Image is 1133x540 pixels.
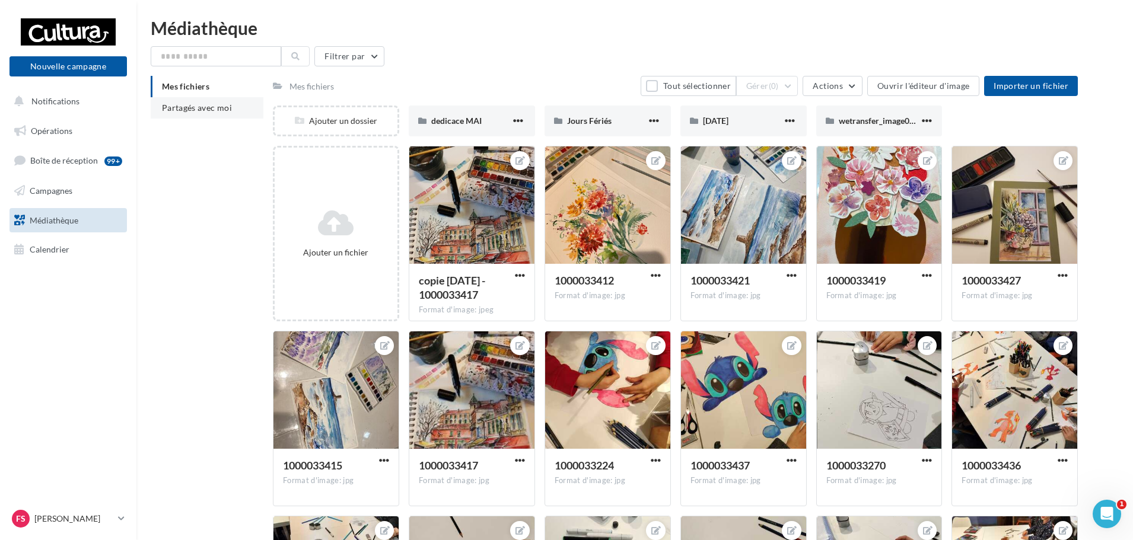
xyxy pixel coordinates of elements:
span: 1000033436 [962,459,1021,472]
a: Campagnes [7,178,129,203]
div: Format d'image: jpg [555,475,661,486]
span: Opérations [31,126,72,136]
button: Actions [803,76,862,96]
div: Format d'image: jpeg [419,305,525,315]
span: Médiathèque [30,215,78,225]
span: 1000033412 [555,274,614,287]
span: FS [16,513,26,525]
a: Boîte de réception99+ [7,148,129,173]
a: Médiathèque [7,208,129,233]
button: Filtrer par [314,46,384,66]
span: Jours Fériés [567,116,612,126]
p: [PERSON_NAME] [34,513,113,525]
iframe: Intercom live chat [1093,500,1121,528]
span: 1000033270 [826,459,886,472]
span: 1000033224 [555,459,614,472]
a: Calendrier [7,237,129,262]
div: Format d'image: jpg [690,475,797,486]
span: (0) [769,81,779,91]
button: Importer un fichier [984,76,1078,96]
span: Actions [813,81,842,91]
span: copie 03-09-2025 - 1000033417 [419,274,485,301]
span: 1 [1117,500,1126,509]
div: Ajouter un dossier [275,115,397,127]
span: dedicace MAI [431,116,482,126]
span: 1000033415 [283,459,342,472]
div: Format d'image: jpg [419,475,525,486]
span: Boîte de réception [30,155,98,165]
a: Opérations [7,119,129,143]
div: 99+ [104,156,122,166]
div: Format d'image: jpg [690,290,797,301]
div: Format d'image: jpg [962,290,1068,301]
div: Ajouter un fichier [279,247,393,258]
button: Gérer(0) [736,76,798,96]
span: 1000033419 [826,274,886,287]
button: Tout sélectionner [641,76,736,96]
span: Mes fichiers [162,81,209,91]
div: Format d'image: jpg [826,475,933,486]
div: Format d'image: jpg [826,290,933,301]
span: Campagnes [30,186,72,196]
span: 1000033421 [690,274,750,287]
div: Format d'image: jpg [962,475,1068,486]
div: Format d'image: jpg [283,475,389,486]
span: Importer un fichier [994,81,1068,91]
span: Notifications [31,96,79,106]
a: FS [PERSON_NAME] [9,507,127,530]
div: Médiathèque [151,19,1119,37]
span: 1000033427 [962,274,1021,287]
div: Mes fichiers [289,81,334,92]
span: wetransfer_image00001-jpeg_2025-06-25_1647 [839,116,1017,126]
button: Nouvelle campagne [9,56,127,76]
span: 1000033437 [690,459,750,472]
span: Partagés avec moi [162,103,232,113]
span: 1000033417 [419,459,478,472]
span: [DATE] [703,116,728,126]
div: Format d'image: jpg [555,290,661,301]
button: Notifications [7,89,125,114]
button: Ouvrir l'éditeur d'image [867,76,979,96]
span: Calendrier [30,244,69,254]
